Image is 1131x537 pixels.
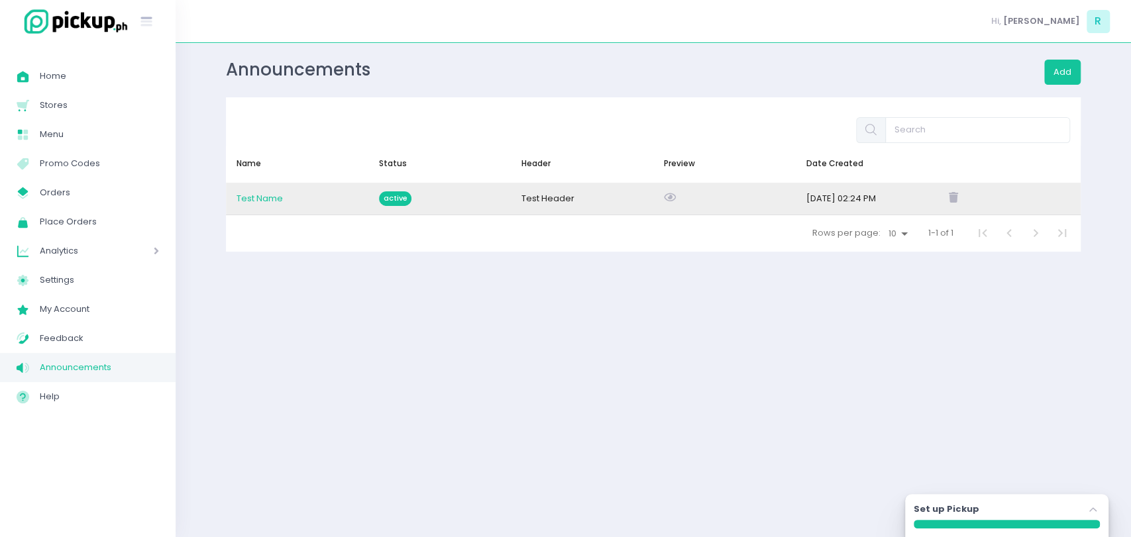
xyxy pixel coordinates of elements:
span: Place Orders [40,213,159,230]
div: Date Created [806,160,863,168]
span: Analytics [40,242,116,260]
div: Preview [664,160,695,168]
div: Status [379,160,407,168]
input: Search [885,117,1070,142]
span: [PERSON_NAME] [1003,15,1080,28]
span: Test Name [237,192,283,205]
button: Previous Page [996,220,1022,246]
div: Header [521,160,551,168]
span: Home [40,68,159,85]
span: Feedback [40,330,159,347]
button: First Page [969,220,996,246]
button: Next Page [1022,220,1049,246]
span: Settings [40,271,159,289]
span: Help [40,388,159,405]
img: logo [17,7,129,36]
span: Hi, [991,15,1001,28]
label: Set up Pickup [914,503,979,516]
div: [DATE] 02:24 PM [806,192,876,205]
button: Add [1044,60,1081,85]
span: My Account [40,301,159,318]
button: Last Page [1049,220,1075,246]
span: Menu [40,126,159,143]
span: Announcements [40,359,159,376]
span: 1-1 of 1 [928,226,953,240]
span: Rows per page: [812,226,881,240]
select: Rows per page: [883,226,912,242]
span: active [379,191,411,206]
i: Remove announcement [949,192,958,203]
span: Orders [40,184,159,201]
span: Promo Codes [40,155,159,172]
span: R [1087,10,1110,33]
h1: Announcements [226,60,1081,80]
span: Stores [40,97,159,114]
div: Test Header [521,192,574,205]
div: Name [237,160,261,168]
